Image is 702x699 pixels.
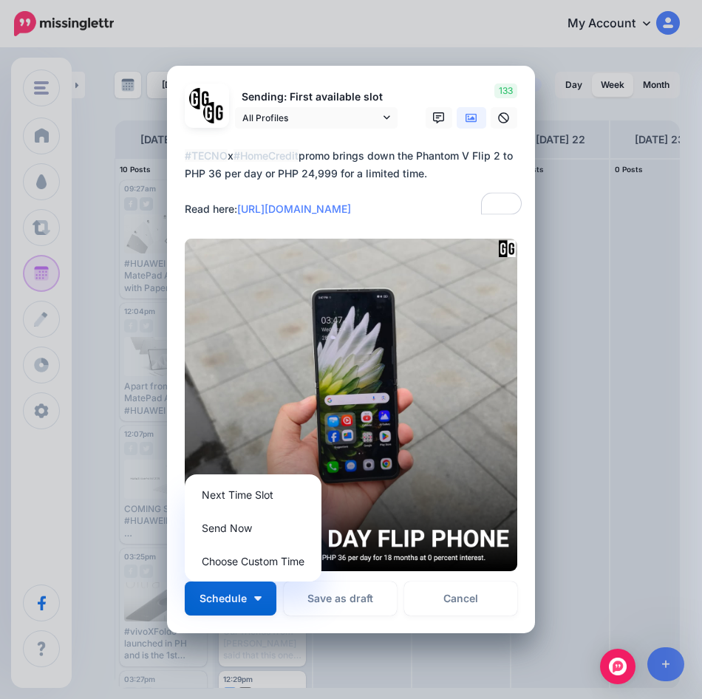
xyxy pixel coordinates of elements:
[191,480,316,509] a: Next Time Slot
[254,596,262,601] img: arrow-down-white.png
[284,582,397,616] button: Save as draft
[191,547,316,576] a: Choose Custom Time
[191,514,316,542] a: Send Now
[189,88,211,109] img: 353459792_649996473822713_4483302954317148903_n-bsa138318.png
[185,147,525,218] textarea: To enrich screen reader interactions, please activate Accessibility in Grammarly extension settings
[185,147,525,218] div: x promo brings down the Phantom V Flip 2 to PHP 36 per day or PHP 24,999 for a limited time. Read...
[185,149,228,162] mark: #TECNO
[235,89,398,106] p: Sending: First available slot
[203,102,225,123] img: JT5sWCfR-79925.png
[200,593,247,604] span: Schedule
[494,83,517,98] span: 133
[235,107,398,129] a: All Profiles
[185,582,276,616] button: Schedule
[242,110,380,126] span: All Profiles
[404,582,517,616] a: Cancel
[185,239,517,571] img: 0P10X2QPICTSZLC4SM9GB7OY2TGVCWE2.png
[600,649,635,684] div: Open Intercom Messenger
[185,474,321,582] div: Schedule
